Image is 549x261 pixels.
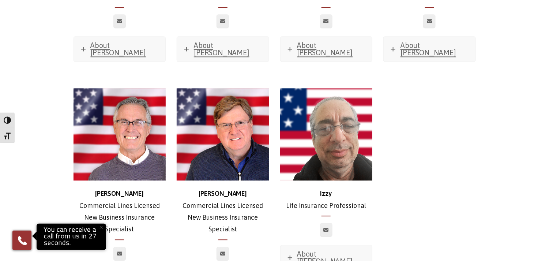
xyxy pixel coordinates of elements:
[401,41,456,57] span: About [PERSON_NAME]
[281,37,372,61] a: About [PERSON_NAME]
[16,235,28,246] img: Phone icon
[95,190,144,197] strong: [PERSON_NAME]
[177,88,269,181] img: Ed_headshot_500x500
[194,41,249,57] span: About [PERSON_NAME]
[74,37,166,61] a: About [PERSON_NAME]
[384,37,475,61] a: About [PERSON_NAME]
[177,37,269,61] a: About [PERSON_NAME]
[320,190,332,197] strong: Izzy
[74,88,166,181] img: Christine_headshot_500x500
[93,219,109,235] button: Close
[74,188,166,235] p: Commercial Lines Licensed New Business Insurance Specialist
[297,41,353,57] span: About [PERSON_NAME]
[280,88,373,181] img: Israel-500x500
[91,41,146,57] span: About [PERSON_NAME]
[38,225,104,248] p: You can receive a call from us in 27 seconds.
[280,188,373,212] p: Life Insurance Professional
[177,188,269,235] p: Commercial Lines Licensed New Business Insurance Specialist
[199,190,247,197] strong: [PERSON_NAME]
